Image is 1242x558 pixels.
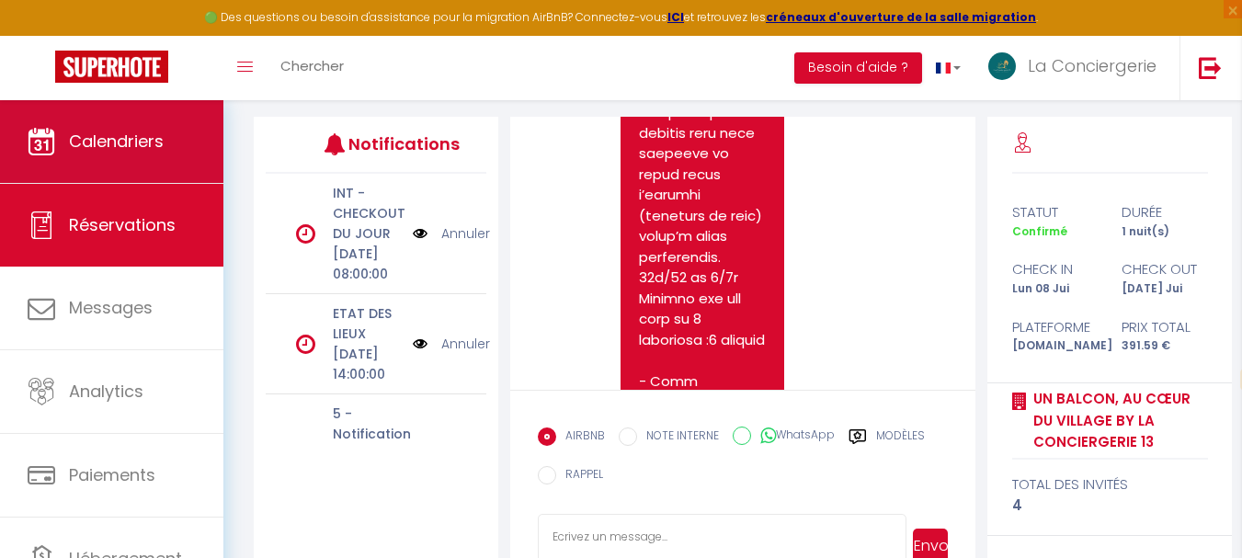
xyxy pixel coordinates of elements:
[1110,223,1220,241] div: 1 nuit(s)
[333,344,401,384] p: [DATE] 14:00:00
[667,9,684,25] a: ICI
[333,303,401,344] p: ETAT DES LIEUX
[1000,280,1111,298] div: Lun 08 Jui
[333,183,401,244] p: INT - CHECKOUT DU JOUR
[1110,201,1220,223] div: durée
[1012,495,1208,517] div: 4
[69,296,153,319] span: Messages
[280,56,344,75] span: Chercher
[413,223,427,244] img: NO IMAGE
[556,466,603,486] label: RAPPEL
[1027,388,1208,453] a: Un balcon, au cœur du village by La Conciergerie 13
[15,7,70,63] button: Ouvrir le widget de chat LiveChat
[441,223,490,244] a: Annuler
[974,36,1179,100] a: ... La Conciergerie
[413,334,427,354] img: NO IMAGE
[637,427,719,448] label: NOTE INTERNE
[1110,337,1220,355] div: 391.59 €
[766,9,1036,25] a: créneaux d'ouverture de la salle migration
[55,51,168,83] img: Super Booking
[794,52,922,84] button: Besoin d'aide ?
[69,463,155,486] span: Paiements
[1110,316,1220,338] div: Prix total
[1110,280,1220,298] div: [DATE] Jui
[267,36,358,100] a: Chercher
[1012,223,1067,239] span: Confirmé
[333,404,401,545] p: 5 - Notification pre-checkout à la veille du départ
[751,427,835,447] label: WhatsApp
[333,244,401,284] p: [DATE] 08:00:00
[876,427,925,450] label: Modèles
[1110,258,1220,280] div: check out
[348,123,440,165] h3: Notifications
[441,334,490,354] a: Annuler
[69,130,164,153] span: Calendriers
[1028,54,1157,77] span: La Conciergerie
[69,213,176,236] span: Réservations
[988,52,1016,80] img: ...
[1012,473,1208,495] div: total des invités
[1199,56,1222,79] img: logout
[1000,316,1111,338] div: Plateforme
[556,427,605,448] label: AIRBNB
[69,380,143,403] span: Analytics
[1000,201,1111,223] div: statut
[1000,337,1111,355] div: [DOMAIN_NAME]
[1000,258,1111,280] div: check in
